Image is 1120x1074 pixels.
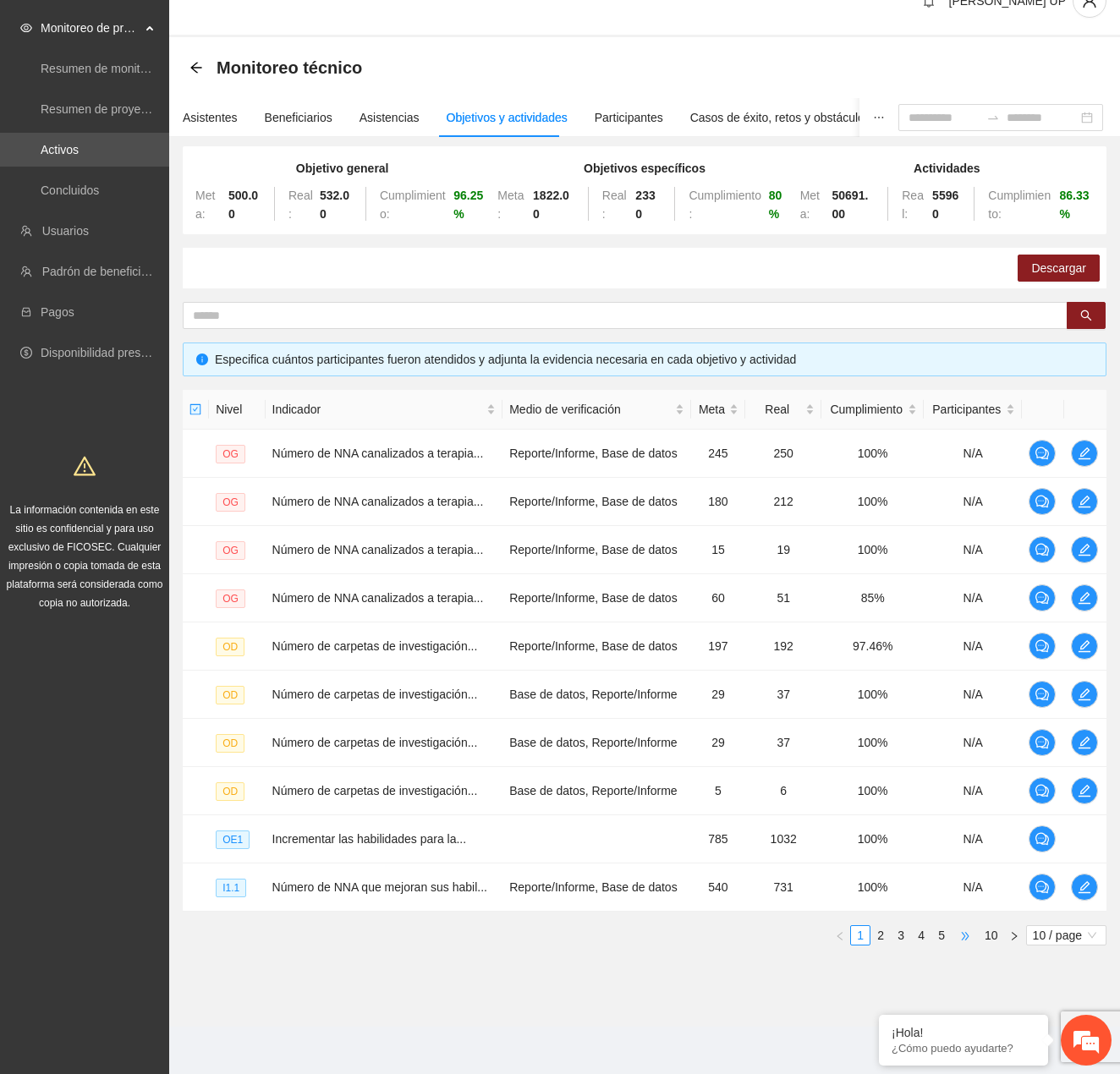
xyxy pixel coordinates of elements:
span: edit [1072,495,1097,508]
a: 3 [892,926,910,945]
li: Previous Page [830,925,850,945]
td: N/A [924,430,1022,478]
td: 245 [691,430,745,478]
span: swap-right [986,111,1000,124]
div: Beneficiarios [265,108,332,127]
span: edit [1072,591,1097,605]
td: 1032 [745,815,821,863]
td: 540 [691,863,745,912]
span: OG [216,445,245,463]
li: 2 [870,925,891,945]
button: comment [1029,777,1056,804]
strong: 1822.00 [533,189,569,221]
button: ellipsis [859,98,898,137]
button: edit [1071,584,1098,611]
td: 51 [745,574,821,622]
strong: 86.33 % [1060,189,1090,221]
li: Next Page [1004,925,1024,945]
a: Resumen de monitoreo [41,62,164,75]
span: edit [1072,784,1097,797]
td: N/A [924,671,1022,719]
td: N/A [924,526,1022,574]
th: Nivel [209,390,265,430]
strong: 80 % [769,189,782,221]
span: Meta [698,400,726,419]
span: Número de NNA canalizados a terapia... [272,543,484,556]
textarea: Escriba su mensaje y pulse “Intro” [8,462,322,521]
td: N/A [924,719,1022,767]
div: Minimizar ventana de chat en vivo [277,8,318,49]
td: 29 [691,719,745,767]
span: Incrementar las habilidades para la... [272,832,467,846]
td: 731 [745,863,821,912]
a: 2 [871,926,890,945]
td: 192 [745,622,821,671]
button: edit [1071,536,1098,563]
span: left [835,931,845,941]
th: Medio de verificación [502,390,691,430]
td: N/A [924,478,1022,526]
td: 785 [691,815,745,863]
strong: Actividades [914,162,980,175]
span: eye [20,22,32,34]
strong: 96.25 % [453,189,483,221]
span: OD [216,638,244,656]
th: Indicador [266,390,503,430]
a: 5 [932,926,951,945]
span: OG [216,589,245,608]
span: Cumplimiento: [689,189,761,221]
span: edit [1072,543,1097,556]
span: Estamos en línea. [98,226,233,397]
span: Medio de verificación [509,400,672,419]
strong: 500.00 [228,189,258,221]
button: search [1067,302,1106,329]
div: Back [189,61,203,75]
th: Real [745,390,821,430]
a: Concluidos [41,184,99,197]
span: Cumplimiento: [988,189,1051,221]
span: OE1 [216,830,250,849]
div: Page Size [1026,925,1106,945]
td: 19 [745,526,821,574]
td: 250 [745,430,821,478]
button: edit [1071,777,1098,804]
button: comment [1029,536,1056,563]
div: Participantes [595,108,663,127]
a: Activos [41,143,79,156]
td: 100% [821,430,924,478]
span: Participantes [931,400,1002,419]
span: Real [752,400,802,419]
div: Casos de éxito, retos y obstáculos [690,108,870,127]
th: Participantes [924,390,1022,430]
span: OD [216,782,244,801]
div: Asistentes [183,108,238,127]
button: edit [1071,633,1098,660]
button: edit [1071,729,1098,756]
td: Base de datos, Reporte/Informe [502,671,691,719]
span: OD [216,686,244,704]
td: 180 [691,478,745,526]
td: 100% [821,863,924,912]
div: Asistencias [360,108,420,127]
span: Meta: [497,189,524,221]
td: N/A [924,815,1022,863]
span: 10 / page [1033,926,1100,945]
span: search [1080,310,1092,323]
strong: Objetivos específicos [584,162,705,175]
button: comment [1029,584,1056,611]
td: 37 [745,719,821,767]
td: 100% [821,719,924,767]
span: Número de NNA canalizados a terapia... [272,447,484,460]
span: edit [1072,736,1097,749]
span: Número de carpetas de investigación... [272,736,478,749]
td: 6 [745,767,821,815]
span: OG [216,541,245,560]
span: Cumplimiento [828,400,904,419]
span: Real: [602,189,627,221]
span: info-circle [196,353,208,365]
li: 10 [979,925,1004,945]
button: comment [1029,874,1056,901]
td: N/A [924,767,1022,815]
a: Pagos [41,305,74,319]
td: Reporte/Informe, Base de datos [502,574,691,622]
